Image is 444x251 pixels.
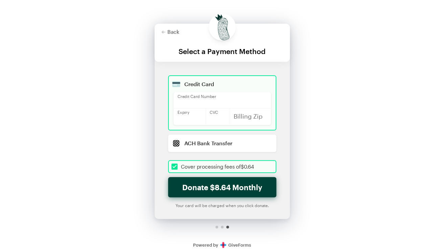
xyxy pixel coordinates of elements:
iframe: Secure CVC input frame [210,114,226,122]
button: Back [161,29,179,34]
div: Select a Payment Method [161,47,283,55]
iframe: Secure postal code input frame [234,114,267,122]
iframe: Secure card number input frame [178,98,267,106]
iframe: Secure expiration date input frame [178,114,202,122]
div: Your card will be charged when you click donate. [168,203,276,208]
a: Secure DonationsPowered byGiveForms [193,242,251,248]
div: Credit Card [184,81,271,87]
button: Donate $8.64 Monthly [168,177,276,197]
